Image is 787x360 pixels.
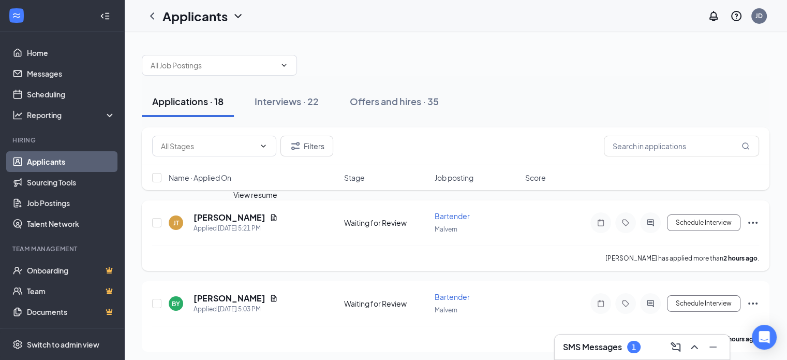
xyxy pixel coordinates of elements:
a: OnboardingCrown [27,260,115,281]
div: Open Intercom Messenger [752,325,777,350]
div: Reporting [27,110,116,120]
svg: ActiveChat [644,299,657,308]
div: BY [172,299,180,308]
svg: Filter [289,140,302,152]
svg: Note [595,299,607,308]
input: Search in applications [604,136,759,156]
a: Job Postings [27,193,115,213]
h3: SMS Messages [563,341,622,353]
a: Sourcing Tools [27,172,115,193]
span: Stage [344,172,365,183]
svg: Tag [619,219,632,227]
span: Bartender [435,211,470,221]
span: Score [525,172,546,183]
div: Applied [DATE] 5:21 PM [194,223,278,234]
svg: WorkstreamLogo [11,10,22,21]
div: Applied [DATE] 5:03 PM [194,304,278,314]
button: Minimize [705,339,721,355]
svg: ChevronLeft [146,10,158,22]
button: Filter Filters [280,136,333,156]
div: Interviews · 22 [255,95,319,108]
span: Bartender [435,292,470,301]
svg: Ellipses [747,297,759,310]
div: 1 [632,343,636,352]
svg: Document [270,294,278,303]
div: View resume [233,189,277,200]
a: SurveysCrown [27,322,115,343]
b: 2 hours ago [723,335,758,343]
div: Offers and hires · 35 [350,95,439,108]
svg: Tag [619,299,632,308]
span: Name · Applied On [169,172,231,183]
a: TeamCrown [27,281,115,301]
button: Schedule Interview [667,295,740,312]
a: Scheduling [27,84,115,105]
svg: ComposeMessage [670,341,682,353]
svg: Document [270,213,278,222]
a: DocumentsCrown [27,301,115,322]
div: Switch to admin view [27,339,99,350]
svg: Settings [12,339,23,350]
h1: Applicants [162,7,228,25]
div: JT [173,219,179,227]
svg: Analysis [12,110,23,120]
svg: Collapse [100,11,110,21]
input: All Stages [161,140,255,152]
h5: [PERSON_NAME] [194,293,265,304]
a: Home [27,42,115,63]
div: Applications · 18 [152,95,224,108]
b: 2 hours ago [723,254,758,262]
svg: Note [595,219,607,227]
p: [PERSON_NAME] has applied more than . [605,254,759,263]
svg: ChevronDown [232,10,244,22]
span: Job posting [435,172,473,183]
h5: [PERSON_NAME] [194,212,265,223]
a: Messages [27,63,115,84]
div: Hiring [12,136,113,145]
svg: ChevronDown [280,61,288,69]
span: Malvern [435,306,457,314]
button: ChevronUp [686,339,703,355]
div: Waiting for Review [344,218,428,228]
svg: Notifications [707,10,720,22]
span: Malvern [435,225,457,233]
a: Talent Network [27,213,115,234]
svg: ActiveChat [644,219,657,227]
div: Team Management [12,244,113,253]
input: All Job Postings [151,60,276,71]
div: Waiting for Review [344,298,428,309]
button: ComposeMessage [667,339,684,355]
svg: QuestionInfo [730,10,743,22]
svg: Ellipses [747,217,759,229]
a: Applicants [27,151,115,172]
div: JD [755,11,763,20]
svg: ChevronDown [259,142,268,150]
button: Schedule Interview [667,214,740,231]
svg: ChevronUp [688,341,701,353]
svg: Minimize [707,341,719,353]
svg: MagnifyingGlass [741,142,750,150]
